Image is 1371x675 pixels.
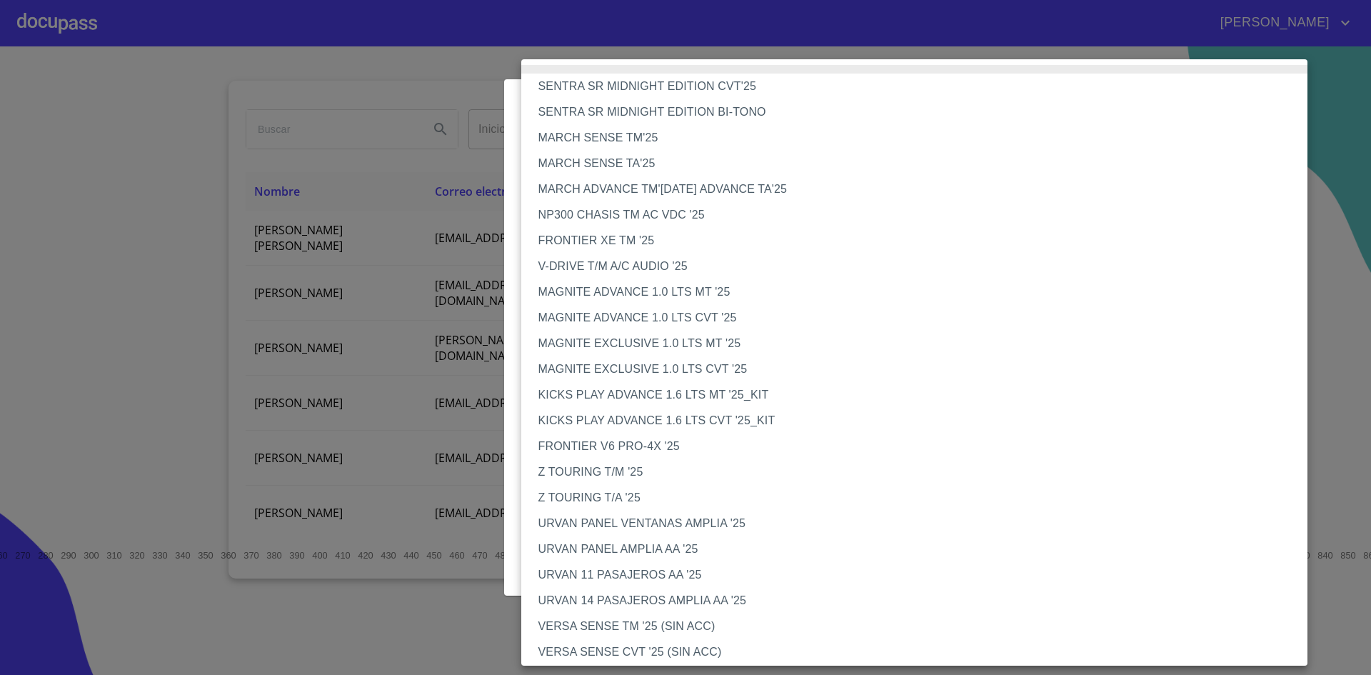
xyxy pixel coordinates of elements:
[521,176,1319,202] li: MARCH ADVANCE TM'[DATE] ADVANCE TA'25
[521,99,1319,125] li: SENTRA SR MIDNIGHT EDITION BI-TONO
[521,254,1319,279] li: V-DRIVE T/M A/C AUDIO '25
[521,562,1319,588] li: URVAN 11 PASAJEROS AA '25
[521,331,1319,356] li: MAGNITE EXCLUSIVE 1.0 LTS MT '25
[521,305,1319,331] li: MAGNITE ADVANCE 1.0 LTS CVT '25
[521,588,1319,614] li: URVAN 14 PASAJEROS AMPLIA AA '25
[521,536,1319,562] li: URVAN PANEL AMPLIA AA '25
[521,511,1319,536] li: URVAN PANEL VENTANAS AMPLIA '25
[521,279,1319,305] li: MAGNITE ADVANCE 1.0 LTS MT '25
[521,459,1319,485] li: Z TOURING T/M '25
[521,434,1319,459] li: FRONTIER V6 PRO-4X '25
[521,356,1319,382] li: MAGNITE EXCLUSIVE 1.0 LTS CVT '25
[521,228,1319,254] li: FRONTIER XE TM '25
[521,639,1319,665] li: VERSA SENSE CVT '25 (SIN ACC)
[521,382,1319,408] li: KICKS PLAY ADVANCE 1.6 LTS MT '25_KIT
[521,485,1319,511] li: Z TOURING T/A '25
[521,614,1319,639] li: VERSA SENSE TM '25 (SIN ACC)
[521,202,1319,228] li: NP300 CHASIS TM AC VDC '25
[521,151,1319,176] li: MARCH SENSE TA'25
[521,125,1319,151] li: MARCH SENSE TM'25
[521,408,1319,434] li: KICKS PLAY ADVANCE 1.6 LTS CVT '25_KIT
[521,74,1319,99] li: SENTRA SR MIDNIGHT EDITION CVT'25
